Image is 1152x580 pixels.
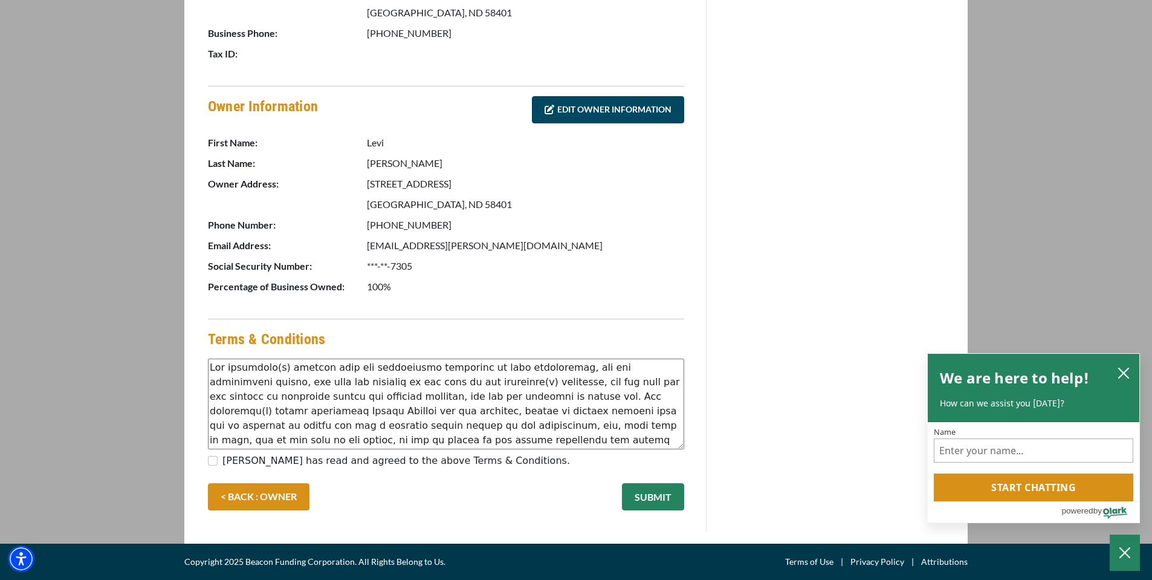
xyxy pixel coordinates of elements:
p: First Name: [208,135,365,150]
p: 100% [367,279,684,294]
textarea: Lor ipsumdolo(s) ametcon adip eli seddoeiusmo temporinc ut labo etdoloremag, ali eni adminimveni ... [208,359,684,449]
span: | [833,555,850,569]
p: [PERSON_NAME] [367,156,684,171]
div: Accessibility Menu [8,546,34,572]
h4: Owner Information [208,96,318,126]
p: [EMAIL_ADDRESS][PERSON_NAME][DOMAIN_NAME] [367,238,684,253]
button: SUBMIT [622,483,684,510]
button: close chatbox [1114,364,1133,381]
p: Business Phone: [208,26,365,41]
p: [PHONE_NUMBER] [367,26,684,41]
p: Levi [367,135,684,150]
div: olark chatbox [927,353,1140,524]
span: | [904,555,921,569]
label: [PERSON_NAME] has read and agreed to the above Terms & Conditions. [222,454,570,468]
a: Terms of Use [785,555,833,569]
p: Last Name: [208,156,365,171]
a: Powered by Olark [1061,502,1139,523]
label: Name [934,428,1133,436]
a: Privacy Policy [850,555,904,569]
span: by [1093,503,1102,518]
a: < BACK : OWNER [208,483,309,510]
p: Owner Address: [208,177,365,191]
p: Email Address: [208,238,365,253]
p: Phone Number: [208,218,365,232]
p: [GEOGRAPHIC_DATA], ND 58401 [367,5,684,20]
span: powered [1061,503,1093,518]
p: [STREET_ADDRESS] [367,177,684,191]
input: Name [934,438,1133,463]
a: Attributions [921,555,968,569]
h2: We are here to help! [940,366,1089,390]
button: Start chatting [934,474,1133,501]
h4: Terms & Conditions [208,329,325,350]
a: EDIT OWNER INFORMATION [532,96,684,123]
button: Close Chatbox [1110,535,1140,571]
p: [PHONE_NUMBER] [367,218,684,232]
p: How can we assist you [DATE]? [940,397,1127,409]
p: Percentage of Business Owned: [208,279,365,294]
p: Social Security Number: [208,259,365,273]
p: [GEOGRAPHIC_DATA], ND 58401 [367,197,684,212]
span: Copyright 2025 Beacon Funding Corporation. All Rights Belong to Us. [184,555,445,569]
p: Tax ID: [208,47,365,61]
